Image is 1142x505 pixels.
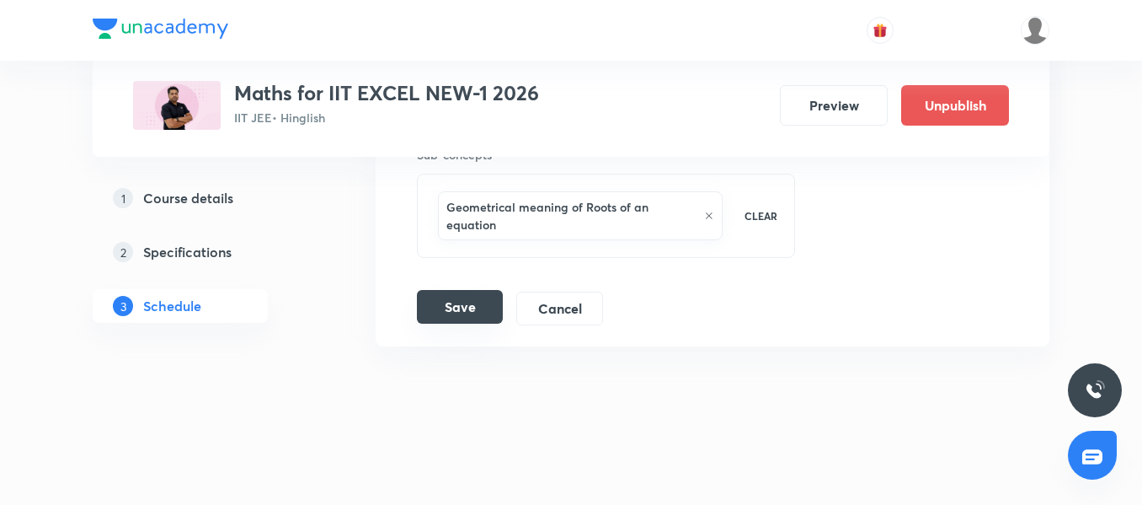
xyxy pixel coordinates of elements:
[901,85,1009,126] button: Unpublish
[873,23,888,38] img: avatar
[234,81,539,105] h3: Maths for IIT EXCEL NEW-1 2026
[143,296,201,316] h5: Schedule
[744,208,777,223] p: CLEAR
[133,81,221,130] img: 0FA41914-A0C7-4F0A-A892-4475992A417F_plus.png
[143,188,233,208] h5: Course details
[417,290,503,324] button: Save
[93,19,228,43] a: Company Logo
[234,109,539,126] p: IIT JEE • Hinglish
[113,296,133,316] p: 3
[516,292,603,325] button: Cancel
[93,235,322,269] a: 2Specifications
[446,198,696,234] h6: Geometrical meaning of Roots of an equation
[1021,16,1049,45] img: Gopal Kumar
[113,188,133,208] p: 1
[867,17,894,44] button: avatar
[780,85,888,126] button: Preview
[1085,380,1105,400] img: ttu
[143,242,232,262] h5: Specifications
[93,181,322,215] a: 1Course details
[93,19,228,39] img: Company Logo
[113,242,133,262] p: 2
